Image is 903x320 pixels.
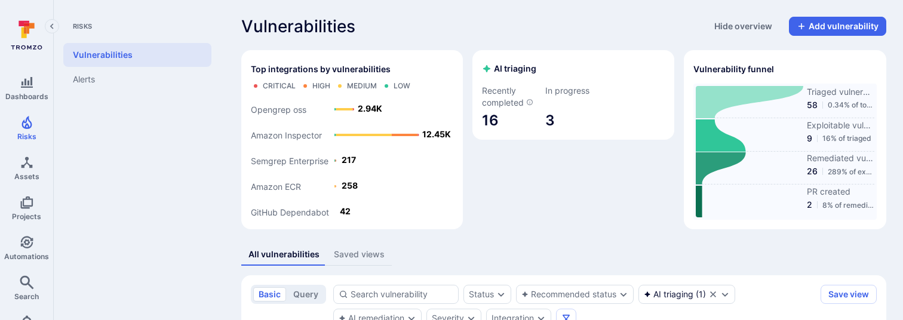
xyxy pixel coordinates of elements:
[545,111,601,130] span: 3
[526,99,533,106] svg: AI triaged vulnerabilities in the last 7 days
[707,17,779,36] button: Hide overview
[545,85,601,97] span: In progress
[619,290,628,299] button: Expand dropdown
[807,165,818,177] span: 26
[241,50,463,229] div: Top integrations by vulnerabilities
[644,290,693,299] div: AI triaging
[807,99,818,111] span: 58
[342,155,356,165] text: 217
[807,119,875,131] span: Exploitable vulnerabilities
[251,130,322,140] text: Amazon Inspector
[48,21,56,32] i: Collapse navigation menu
[496,290,506,299] button: Expand dropdown
[340,206,351,216] text: 42
[789,17,886,36] button: Add vulnerability
[312,81,330,91] div: High
[358,103,382,113] text: 2.94K
[828,167,875,176] span: 289% of exploitable
[807,186,875,198] span: PR created
[63,67,211,92] a: Alerts
[644,290,706,299] div: ( 1 )
[14,292,39,301] span: Search
[469,290,494,299] button: Status
[251,96,453,220] svg: Top integrations by vulnerabilities bar
[45,19,59,33] button: Collapse navigation menu
[288,287,324,301] button: query
[708,290,718,299] button: Clear selection
[263,81,296,91] div: Critical
[822,201,875,210] span: 8% of remediated
[828,100,875,109] span: 0.34% of total
[251,155,328,166] text: Semgrep Enterprise
[63,21,211,31] span: Risks
[334,248,385,260] div: Saved views
[822,134,871,143] span: 16% of triaged
[63,43,211,67] a: Vulnerabilities
[4,252,49,261] span: Automations
[720,290,730,299] button: Expand dropdown
[351,288,453,300] input: Search vulnerability
[807,152,875,164] span: Remediated vulnerabilities
[693,63,774,75] h2: Vulnerability funnel
[5,92,48,101] span: Dashboards
[482,111,538,130] span: 16
[248,248,320,260] div: All vulnerabilities
[521,290,616,299] button: Recommended status
[14,172,39,181] span: Assets
[251,181,301,191] text: Amazon ECR
[17,132,36,141] span: Risks
[422,129,451,139] text: 12.45K
[251,104,306,115] text: Opengrep oss
[394,81,410,91] div: Low
[644,290,706,299] button: AI triaging(1)
[251,63,391,75] span: Top integrations by vulnerabilities
[241,244,886,266] div: assets tabs
[251,207,329,217] text: GitHub Dependabot
[253,287,286,301] button: basic
[347,81,377,91] div: Medium
[482,85,538,109] span: Recently completed
[342,180,358,190] text: 258
[807,86,875,98] span: Triaged vulnerabilities
[807,199,812,211] span: 2
[821,285,877,304] button: Save view
[482,63,536,75] h2: AI triaging
[807,133,812,144] span: 9
[12,212,41,221] span: Projects
[241,17,355,36] span: Vulnerabilities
